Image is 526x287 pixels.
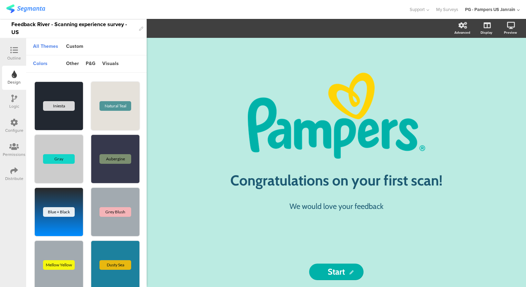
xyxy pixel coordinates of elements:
[82,58,99,70] div: p&g
[99,260,131,270] div: Dusty Sea
[63,41,87,53] div: Custom
[454,30,470,35] div: Advanced
[30,58,51,70] div: colors
[6,4,45,13] img: segmanta logo
[5,176,23,182] div: Distribute
[99,154,131,164] div: Aubergine
[410,6,425,13] span: Support
[8,79,21,85] div: Design
[216,201,457,212] p: We would love your feedback
[5,127,23,134] div: Configure
[63,58,82,70] div: other
[465,6,515,13] div: PG - Pampers US Janrain
[504,30,517,35] div: Preview
[43,260,75,270] div: Mellow Yellow
[99,101,131,111] div: Natural Teal
[9,103,19,109] div: Logic
[30,41,62,53] div: All Themes
[309,264,364,280] input: Start
[99,58,122,70] div: visuals
[481,30,492,35] div: Display
[11,19,136,38] div: Feedback River - Scanning experience survey - US
[3,151,25,158] div: Permissions
[43,207,75,217] div: Blue + Black
[43,154,75,164] div: Gray
[99,207,131,217] div: Grey Blush
[7,55,21,61] div: Outline
[43,101,75,111] div: Iniesta
[209,171,464,189] p: Congratulations on your first scan!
